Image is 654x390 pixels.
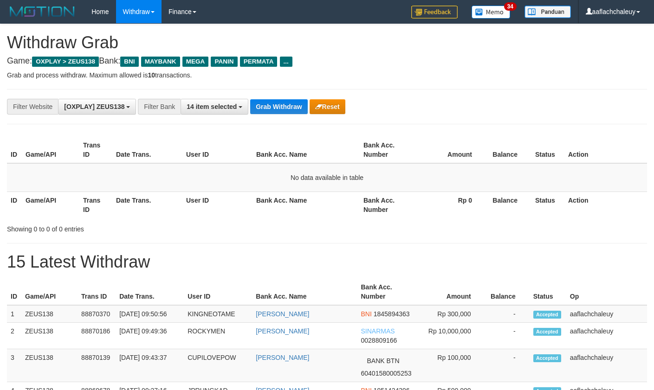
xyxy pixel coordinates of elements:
th: User ID [182,137,253,163]
img: MOTION_logo.png [7,5,78,19]
span: BNI [120,57,138,67]
td: 1 [7,305,21,323]
td: - [485,349,530,382]
span: Accepted [533,311,561,319]
th: Bank Acc. Number [357,279,418,305]
th: Status [531,137,564,163]
button: 14 item selected [181,99,248,115]
td: Rp 100,000 [418,349,485,382]
td: ZEUS138 [21,349,78,382]
th: Rp 0 [417,192,486,218]
th: Op [566,279,647,305]
span: SINARMAS [361,327,395,335]
td: 3 [7,349,21,382]
strong: 10 [148,71,155,79]
a: [PERSON_NAME] [256,354,309,361]
th: Balance [486,137,531,163]
td: [DATE] 09:49:36 [116,323,184,349]
td: 88870139 [78,349,116,382]
th: Status [531,192,564,218]
td: - [485,323,530,349]
h4: Game: Bank: [7,57,647,66]
img: panduan.png [524,6,571,18]
span: Accepted [533,354,561,362]
th: Trans ID [78,279,116,305]
button: Grab Withdraw [250,99,307,114]
a: [PERSON_NAME] [256,310,309,318]
div: Filter Bank [138,99,181,115]
td: Rp 10,000,000 [418,323,485,349]
th: ID [7,192,22,218]
td: ZEUS138 [21,305,78,323]
div: Showing 0 to 0 of 0 entries [7,221,265,234]
button: [OXPLAY] ZEUS138 [58,99,136,115]
span: BANK BTN [361,353,405,369]
span: Copy 1845894363 to clipboard [374,310,410,318]
td: 88870370 [78,305,116,323]
span: ... [280,57,292,67]
button: Reset [310,99,345,114]
td: - [485,305,530,323]
th: Game/API [21,279,78,305]
th: Bank Acc. Number [360,192,417,218]
span: PANIN [211,57,237,67]
td: KINGNEOTAME [184,305,252,323]
th: Date Trans. [112,137,182,163]
span: Copy 60401580005253 to clipboard [361,370,411,377]
th: Bank Acc. Name [252,279,357,305]
th: Game/API [22,137,79,163]
h1: Withdraw Grab [7,33,647,52]
img: Button%20Memo.svg [472,6,511,19]
th: ID [7,279,21,305]
span: 34 [504,2,517,11]
th: Action [564,137,647,163]
th: Date Trans. [116,279,184,305]
th: Amount [417,137,486,163]
th: Balance [485,279,530,305]
span: MEGA [182,57,209,67]
th: Balance [486,192,531,218]
th: User ID [182,192,253,218]
td: Rp 300,000 [418,305,485,323]
td: 2 [7,323,21,349]
span: OXPLAY > ZEUS138 [32,57,99,67]
img: Feedback.jpg [411,6,458,19]
th: Bank Acc. Name [253,137,360,163]
p: Grab and process withdraw. Maximum allowed is transactions. [7,70,647,80]
th: Trans ID [79,192,112,218]
span: 14 item selected [187,103,237,110]
div: Filter Website [7,99,58,115]
td: [DATE] 09:43:37 [116,349,184,382]
td: ROCKYMEN [184,323,252,349]
th: Action [564,192,647,218]
th: Amount [418,279,485,305]
td: aaflachchaleuy [566,305,647,323]
a: [PERSON_NAME] [256,327,309,335]
span: MAYBANK [141,57,180,67]
th: Bank Acc. Name [253,192,360,218]
td: ZEUS138 [21,323,78,349]
span: Copy 0028809166 to clipboard [361,337,397,344]
h1: 15 Latest Withdraw [7,253,647,271]
td: aaflachchaleuy [566,323,647,349]
td: No data available in table [7,163,647,192]
td: [DATE] 09:50:56 [116,305,184,323]
th: Status [530,279,566,305]
th: Bank Acc. Number [360,137,417,163]
td: aaflachchaleuy [566,349,647,382]
span: BNI [361,310,371,318]
th: Date Trans. [112,192,182,218]
th: User ID [184,279,252,305]
span: [OXPLAY] ZEUS138 [64,103,124,110]
td: CUPILOVEPOW [184,349,252,382]
td: 88870186 [78,323,116,349]
th: Trans ID [79,137,112,163]
th: ID [7,137,22,163]
span: Accepted [533,328,561,336]
span: PERMATA [240,57,278,67]
th: Game/API [22,192,79,218]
